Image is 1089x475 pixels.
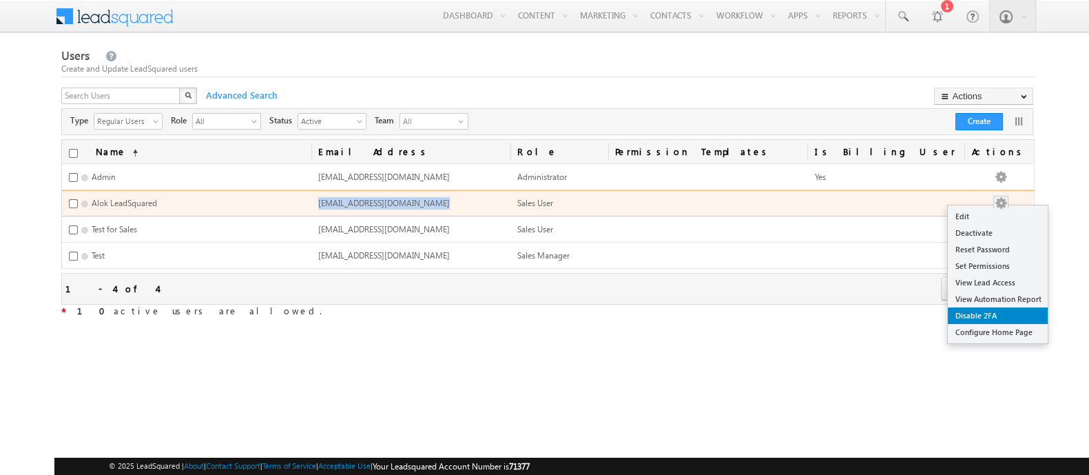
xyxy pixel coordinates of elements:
span: Administrator [517,172,567,182]
span: Alok LeadSquared [92,198,157,208]
span: All [193,114,249,128]
a: Edit [948,208,1048,225]
a: Terms of Service [262,461,316,470]
span: Test for Sales [92,224,137,234]
span: Test [92,250,105,261]
span: © 2025 LeadSquared | | | | | [109,460,530,473]
span: Your Leadsquared Account Number is [373,461,530,472]
span: Yes [814,172,825,182]
span: [EMAIL_ADDRESS][DOMAIN_NAME] [318,250,450,261]
span: [EMAIL_ADDRESS][DOMAIN_NAME] [318,198,450,208]
strong: 10 [77,305,114,316]
span: select [153,117,164,125]
span: Regular Users [94,114,151,128]
a: Set Permissions [948,258,1048,274]
a: About [184,461,204,470]
span: (sorted ascending) [127,148,138,159]
span: Actions [964,140,1034,163]
span: All [400,114,455,129]
a: Is Billing User [807,140,964,163]
span: Type [70,114,94,127]
input: Search Users [61,88,181,104]
span: select [251,117,262,125]
span: 71377 [509,461,530,472]
a: Disable 2FA [948,307,1048,324]
span: Users [61,48,90,63]
a: View Automation Report [948,291,1048,307]
span: Sales User [517,198,553,208]
a: Reset Password [948,241,1048,258]
span: [EMAIL_ADDRESS][DOMAIN_NAME] [318,172,450,182]
img: Search [185,92,191,99]
button: Create [955,113,1003,130]
a: View Lead Access [948,274,1048,291]
span: Advanced Search [199,89,282,101]
span: Admin [92,172,116,182]
span: Role [171,114,192,127]
button: Actions [934,88,1033,105]
span: Permission Templates [608,140,807,163]
span: prev [941,277,966,301]
span: Status [269,114,298,127]
a: prev [941,279,967,301]
span: [EMAIL_ADDRESS][DOMAIN_NAME] [318,224,450,234]
span: Sales Manager [517,250,570,261]
a: Contact Support [206,461,260,470]
a: Email Address [311,140,510,163]
span: active users are allowed. [66,305,322,316]
a: Role [510,140,608,163]
a: Name [89,140,145,163]
span: Team [375,114,400,127]
a: Acceptable Use [318,461,371,470]
span: select [357,117,368,125]
div: Create and Update LeadSquared users [61,63,1035,75]
span: Sales User [517,224,553,234]
span: Active [298,114,355,128]
div: 1 - 4 of 4 [65,281,157,296]
a: Deactivate [948,225,1048,241]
